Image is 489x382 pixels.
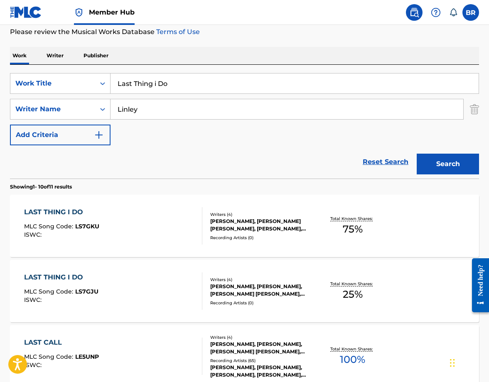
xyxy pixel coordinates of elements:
div: [PERSON_NAME], [PERSON_NAME], [PERSON_NAME], [PERSON_NAME], [PERSON_NAME] [210,364,314,379]
div: Writers ( 4 ) [210,277,314,283]
a: Public Search [406,4,423,21]
div: LAST THING I DO [24,272,98,282]
span: LE5UNP [75,353,99,360]
a: Terms of Use [155,28,200,36]
div: Recording Artists ( 65 ) [210,358,314,364]
p: Please review the Musical Works Database [10,27,479,37]
div: [PERSON_NAME], [PERSON_NAME], [PERSON_NAME] [PERSON_NAME], [PERSON_NAME] [210,283,314,298]
img: 9d2ae6d4665cec9f34b9.svg [94,130,104,140]
span: MLC Song Code : [24,223,75,230]
a: LAST THING I DOMLC Song Code:LS7GJUISWC:Writers (4)[PERSON_NAME], [PERSON_NAME], [PERSON_NAME] [P... [10,260,479,322]
div: Recording Artists ( 0 ) [210,300,314,306]
span: 100 % [340,352,365,367]
div: User Menu [462,4,479,21]
img: Delete Criterion [470,99,479,120]
a: Reset Search [359,153,413,171]
p: Publisher [81,47,111,64]
span: ISWC : [24,296,44,304]
div: LAST THING I DO [24,207,99,217]
a: LAST THING I DOMLC Song Code:LS7GKUISWC:Writers (4)[PERSON_NAME], [PERSON_NAME] [PERSON_NAME], [P... [10,195,479,257]
p: Work [10,47,29,64]
div: Work Title [15,78,90,88]
img: search [409,7,419,17]
img: help [431,7,441,17]
button: Search [417,154,479,174]
div: Writer Name [15,104,90,114]
iframe: Resource Center [466,252,489,319]
div: Drag [450,350,455,375]
div: Recording Artists ( 0 ) [210,235,314,241]
div: [PERSON_NAME], [PERSON_NAME], [PERSON_NAME] [PERSON_NAME], [PERSON_NAME] [210,340,314,355]
div: Help [428,4,444,21]
span: 25 % [343,287,363,302]
p: Total Known Shares: [330,346,375,352]
span: LS7GJU [75,288,98,295]
button: Add Criteria [10,125,111,145]
span: MLC Song Code : [24,288,75,295]
div: Writers ( 4 ) [210,211,314,218]
div: LAST CALL [24,338,99,348]
div: Writers ( 4 ) [210,334,314,340]
span: MLC Song Code : [24,353,75,360]
p: Writer [44,47,66,64]
div: [PERSON_NAME], [PERSON_NAME] [PERSON_NAME], [PERSON_NAME], [PERSON_NAME] [210,218,314,233]
span: LS7GKU [75,223,99,230]
img: MLC Logo [10,6,42,18]
span: Member Hub [89,7,135,17]
p: Total Known Shares: [330,281,375,287]
form: Search Form [10,73,479,179]
p: Showing 1 - 10 of 11 results [10,183,72,191]
img: Top Rightsholder [74,7,84,17]
p: Total Known Shares: [330,215,375,222]
span: 75 % [343,222,363,237]
span: ISWC : [24,361,44,369]
iframe: Chat Widget [447,342,489,382]
span: ISWC : [24,231,44,238]
div: Notifications [449,8,457,17]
